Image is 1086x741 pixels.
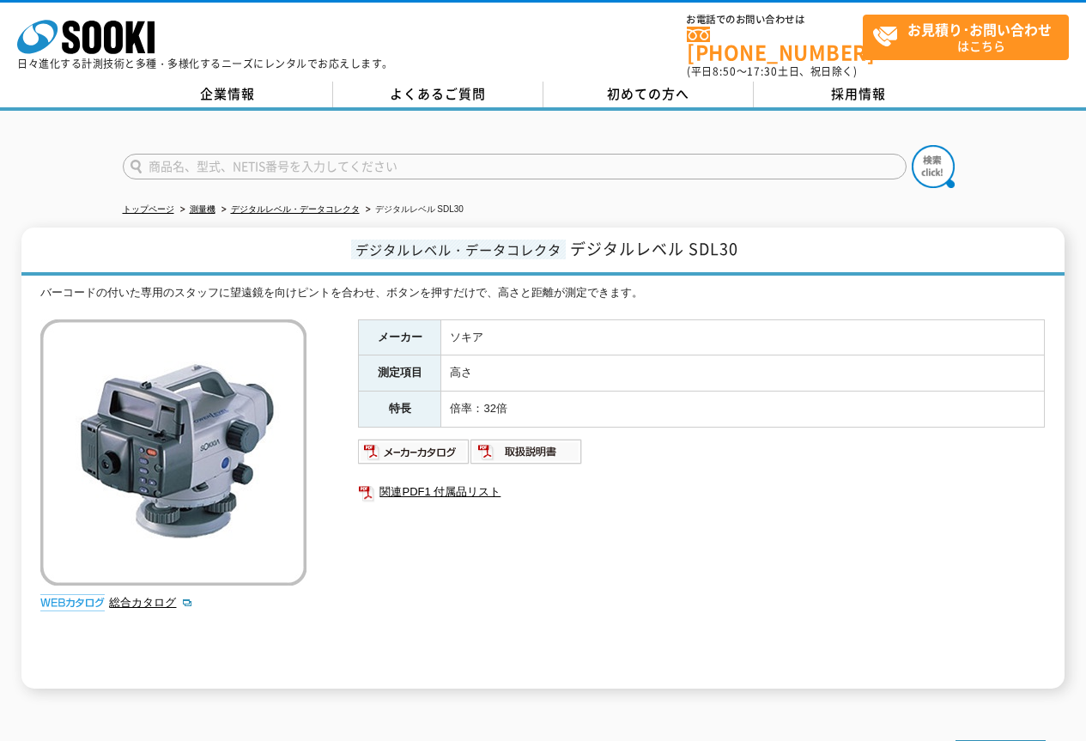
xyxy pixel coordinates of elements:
[40,594,105,611] img: webカタログ
[441,319,1045,355] td: ソキア
[358,449,470,462] a: メーカーカタログ
[863,15,1069,60] a: お見積り･お問い合わせはこちら
[123,154,907,179] input: 商品名、型式、NETIS番号を入力してください
[231,204,360,214] a: デジタルレベル・データコレクタ
[359,319,441,355] th: メーカー
[872,15,1068,58] span: はこちら
[470,449,583,462] a: 取扱説明書
[687,64,857,79] span: (平日 ～ 土日、祝日除く)
[123,204,174,214] a: トップページ
[470,438,583,465] img: 取扱説明書
[40,319,306,586] img: デジタルレベル SDL30
[912,145,955,188] img: btn_search.png
[570,237,738,260] span: デジタルレベル SDL30
[713,64,737,79] span: 8:50
[109,596,193,609] a: 総合カタログ
[907,19,1052,39] strong: お見積り･お問い合わせ
[359,355,441,392] th: 測定項目
[362,201,464,219] li: デジタルレベル SDL30
[747,64,778,79] span: 17:30
[754,82,964,107] a: 採用情報
[687,27,863,62] a: [PHONE_NUMBER]
[543,82,754,107] a: 初めての方へ
[359,392,441,428] th: 特長
[687,15,863,25] span: お電話でのお問い合わせは
[441,392,1045,428] td: 倍率：32倍
[17,58,393,69] p: 日々進化する計測技術と多種・多様化するニーズにレンタルでお応えします。
[441,355,1045,392] td: 高さ
[123,82,333,107] a: 企業情報
[351,240,566,259] span: デジタルレベル・データコレクタ
[190,204,215,214] a: 測量機
[358,438,470,465] img: メーカーカタログ
[333,82,543,107] a: よくあるご質問
[40,284,1045,302] div: バーコードの付いた専用のスタッフに望遠鏡を向けピントを合わせ、ボタンを押すだけで、高さと距離が測定できます。
[607,84,689,103] span: 初めての方へ
[358,481,1045,503] a: 関連PDF1 付属品リスト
